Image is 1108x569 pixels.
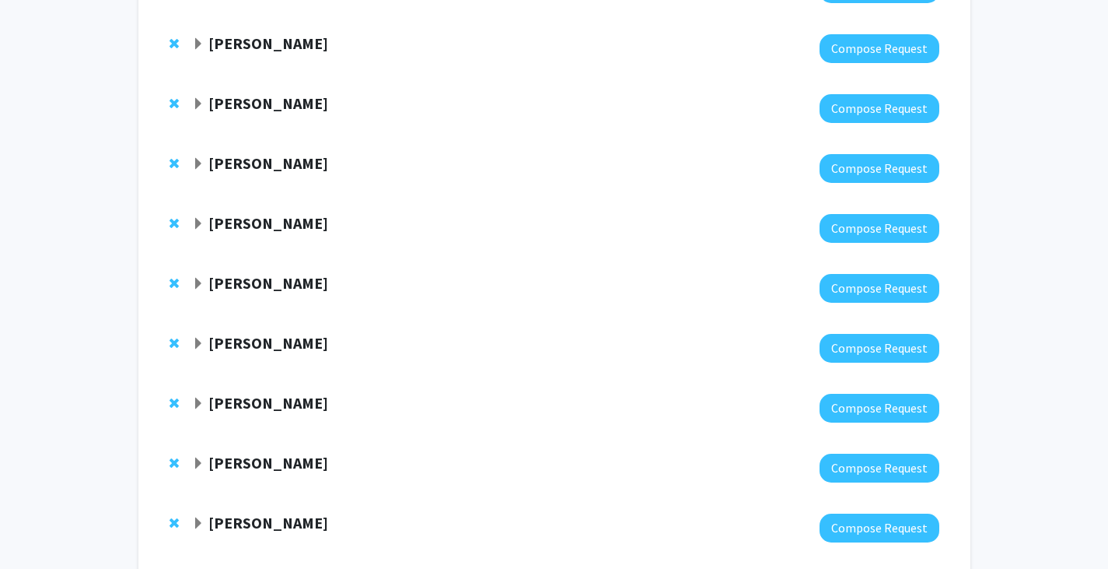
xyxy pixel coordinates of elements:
span: Remove Jeremy Purcell from bookmarks [170,337,179,349]
span: Remove Hilary Bierman from bookmarks [170,517,179,529]
button: Compose Request to Daniel Serrano [820,214,939,243]
button: Compose Request to Jeffery Klauda [820,274,939,303]
button: Compose Request to Amy Billing [820,34,939,63]
span: Remove Amy Billing from bookmarks [170,37,179,50]
button: Compose Request to Hilary Bierman [820,514,939,543]
button: Compose Request to Joseph Dien [820,394,939,423]
button: Compose Request to Jeremy Purcell [820,334,939,363]
span: Remove Yasmeen Faroqi-Shah from bookmarks [170,457,179,469]
span: Expand Jeffery Klauda Bookmark [192,278,204,290]
strong: [PERSON_NAME] [208,333,328,353]
iframe: Chat [12,499,66,557]
span: Expand Yasmeen Faroqi-Shah Bookmark [192,458,204,470]
strong: [PERSON_NAME] [208,393,328,413]
button: Compose Request to Peter Murrell [820,94,939,123]
button: Compose Request to Alexander Shackman [820,154,939,183]
span: Expand Joseph Dien Bookmark [192,398,204,410]
span: Expand Hilary Bierman Bookmark [192,518,204,530]
span: Expand Jeremy Purcell Bookmark [192,338,204,350]
span: Remove Peter Murrell from bookmarks [170,97,179,110]
strong: [PERSON_NAME] [208,153,328,173]
button: Compose Request to Yasmeen Faroqi-Shah [820,454,939,483]
span: Remove Jeffery Klauda from bookmarks [170,277,179,290]
span: Remove Joseph Dien from bookmarks [170,397,179,409]
span: Remove Daniel Serrano from bookmarks [170,217,179,230]
strong: [PERSON_NAME] [208,33,328,53]
strong: [PERSON_NAME] [208,273,328,293]
strong: [PERSON_NAME] [208,513,328,532]
span: Expand Peter Murrell Bookmark [192,98,204,111]
strong: [PERSON_NAME] [208,93,328,113]
span: Expand Daniel Serrano Bookmark [192,218,204,230]
span: Expand Alexander Shackman Bookmark [192,158,204,170]
strong: [PERSON_NAME] [208,453,328,472]
span: Expand Amy Billing Bookmark [192,38,204,51]
span: Remove Alexander Shackman from bookmarks [170,157,179,170]
strong: [PERSON_NAME] [208,213,328,233]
